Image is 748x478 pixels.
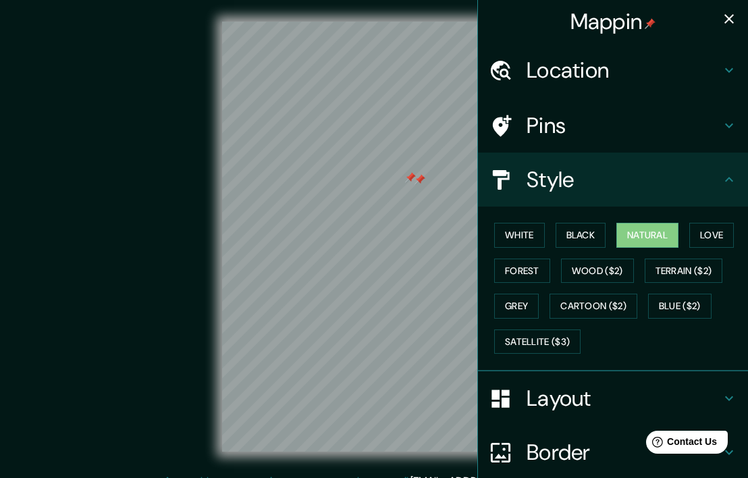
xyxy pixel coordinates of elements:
h4: Location [527,57,721,84]
canvas: Map [222,22,526,452]
img: pin-icon.png [645,18,656,29]
button: Black [556,223,606,248]
h4: Layout [527,385,721,412]
div: Location [478,43,748,97]
iframe: Help widget launcher [628,425,733,463]
div: Style [478,153,748,207]
h4: Mappin [570,8,656,35]
button: Satellite ($3) [494,329,581,354]
div: Layout [478,371,748,425]
button: Natural [616,223,678,248]
h4: Border [527,439,721,466]
button: Wood ($2) [561,259,634,284]
button: Blue ($2) [648,294,712,319]
button: Love [689,223,734,248]
h4: Pins [527,112,721,139]
div: Pins [478,99,748,153]
button: Cartoon ($2) [550,294,637,319]
button: Grey [494,294,539,319]
button: Forest [494,259,550,284]
button: White [494,223,545,248]
button: Terrain ($2) [645,259,723,284]
h4: Style [527,166,721,193]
